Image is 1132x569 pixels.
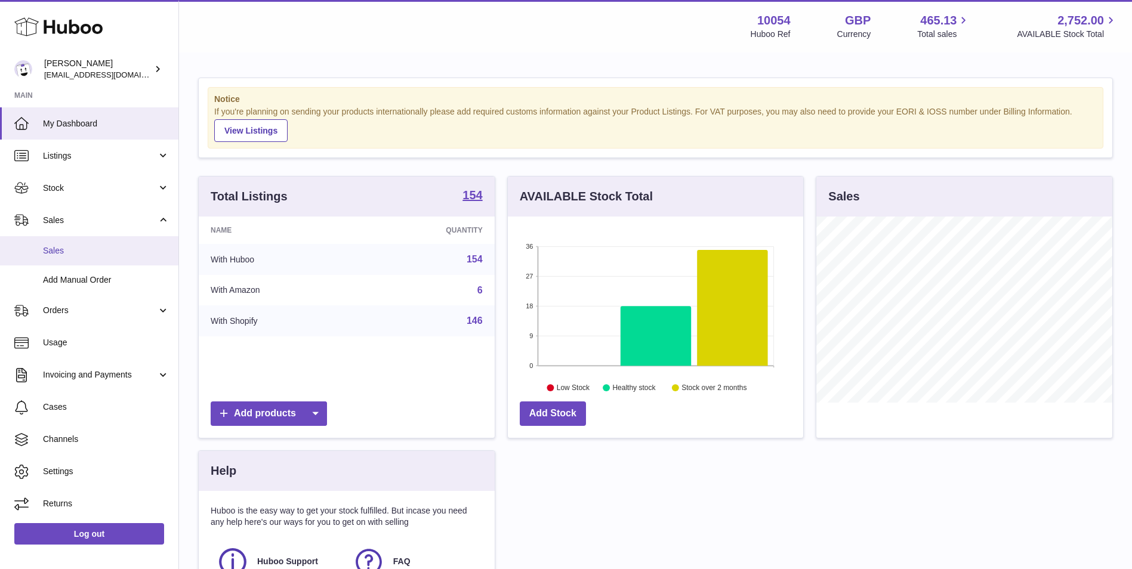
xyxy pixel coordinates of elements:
[1057,13,1104,29] span: 2,752.00
[199,244,360,275] td: With Huboo
[211,463,236,479] h3: Help
[360,217,494,244] th: Quantity
[920,13,957,29] span: 465.13
[43,150,157,162] span: Listings
[44,70,175,79] span: [EMAIL_ADDRESS][DOMAIN_NAME]
[43,183,157,194] span: Stock
[557,384,590,392] text: Low Stock
[43,118,169,129] span: My Dashboard
[529,332,533,339] text: 9
[14,523,164,545] a: Log out
[257,556,318,567] span: Huboo Support
[43,369,157,381] span: Invoicing and Payments
[43,434,169,445] span: Channels
[526,273,533,280] text: 27
[43,245,169,256] span: Sales
[199,275,360,306] td: With Amazon
[393,556,411,567] span: FAQ
[467,254,483,264] a: 154
[467,316,483,326] a: 146
[43,305,157,316] span: Orders
[199,305,360,336] td: With Shopify
[43,215,157,226] span: Sales
[44,58,152,81] div: [PERSON_NAME]
[43,498,169,509] span: Returns
[477,285,483,295] a: 6
[751,29,791,40] div: Huboo Ref
[917,29,970,40] span: Total sales
[526,243,533,250] text: 36
[214,106,1097,142] div: If you're planning on sending your products internationally please add required customs informati...
[917,13,970,40] a: 465.13 Total sales
[526,302,533,310] text: 18
[43,274,169,286] span: Add Manual Order
[612,384,656,392] text: Healthy stock
[211,188,288,205] h3: Total Listings
[43,401,169,413] span: Cases
[211,505,483,528] p: Huboo is the easy way to get your stock fulfilled. But incase you need any help here's our ways f...
[529,362,533,369] text: 0
[520,188,653,205] h3: AVAILABLE Stock Total
[199,217,360,244] th: Name
[462,189,482,201] strong: 154
[43,337,169,348] span: Usage
[462,189,482,203] a: 154
[1017,29,1118,40] span: AVAILABLE Stock Total
[211,401,327,426] a: Add products
[1017,13,1118,40] a: 2,752.00 AVAILABLE Stock Total
[14,60,32,78] img: internalAdmin-10054@internal.huboo.com
[43,466,169,477] span: Settings
[845,13,871,29] strong: GBP
[214,119,288,142] a: View Listings
[837,29,871,40] div: Currency
[681,384,747,392] text: Stock over 2 months
[757,13,791,29] strong: 10054
[828,188,859,205] h3: Sales
[214,94,1097,105] strong: Notice
[520,401,586,426] a: Add Stock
